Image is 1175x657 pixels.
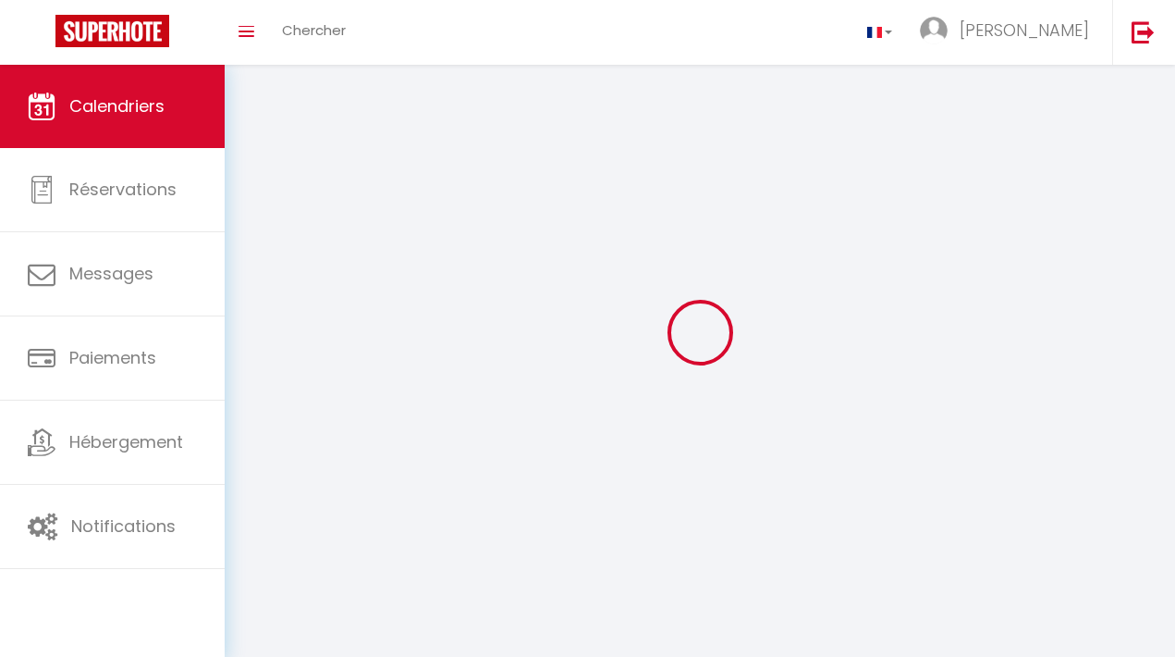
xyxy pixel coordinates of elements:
[1096,574,1161,643] iframe: Chat
[69,178,177,201] span: Réservations
[55,15,169,47] img: Super Booking
[69,262,153,285] span: Messages
[69,94,165,118] span: Calendriers
[282,20,346,40] span: Chercher
[71,514,176,538] span: Notifications
[920,17,948,44] img: ...
[960,19,1089,42] span: [PERSON_NAME]
[1132,20,1155,43] img: logout
[69,346,156,369] span: Paiements
[69,430,183,453] span: Hébergement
